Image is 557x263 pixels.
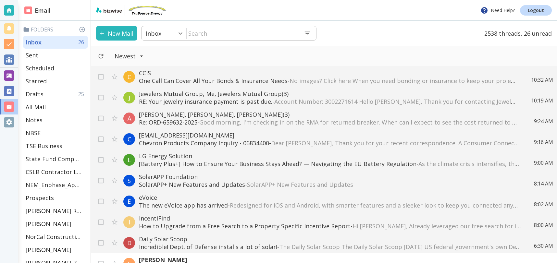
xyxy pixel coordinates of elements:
[139,181,521,188] p: SolarAPP+ New Features and Updates -
[534,118,553,125] p: 9:24 AM
[26,77,47,85] p: Starred
[26,168,81,176] p: CSLB Contractor License
[534,221,553,229] p: 8:00 AM
[26,64,54,72] p: Scheduled
[247,181,488,188] span: SolarAPP+ New Features and Updates ͏ ‌ ͏ ‌ ͏ ‌ ͏ ‌ ͏ ‌ ͏ ‌ ͏ ‌ ͏ ‌ ͏ ‌ ͏ ‌ ͏ ‌ ͏ ‌ ͏ ‌ ͏ ‌ ͏ ‌ ͏ ...
[139,118,521,126] p: Re: ORD-659632-2025 -
[95,50,107,62] button: Refresh
[534,159,553,166] p: 9:00 AM
[23,217,88,230] div: [PERSON_NAME]
[139,235,521,243] p: Daily Solar Scoop
[146,30,161,37] p: Inbox
[26,129,41,137] p: NBSE
[26,51,38,59] p: Sent
[26,155,81,163] p: State Fund Compensation
[23,204,88,217] div: [PERSON_NAME] Residence
[128,5,167,16] img: TruSource Energy, Inc.
[24,6,51,15] h2: Email
[531,76,553,83] p: 10:32 AM
[26,38,42,46] p: Inbox
[128,135,131,143] p: C
[23,88,88,101] div: Drafts25
[139,111,521,118] p: [PERSON_NAME], [PERSON_NAME], [PERSON_NAME] (3)
[127,239,131,247] p: D
[26,233,81,241] p: NorCal Construction
[128,114,131,122] p: A
[129,218,130,226] p: I
[139,139,521,147] p: Chevron Products Company Inquiry - 06834400 -
[139,90,518,98] p: Jewelers Mutual Group, Me, Jewelers Mutual Group (3)
[78,39,87,46] p: 26
[108,49,150,63] button: Filter
[534,242,553,249] p: 6:30 AM
[23,165,88,178] div: CSLB Contractor License
[520,5,552,16] a: Logout
[139,173,521,181] p: SolarAPP Foundation
[528,8,544,13] p: Logout
[139,131,521,139] p: [EMAIL_ADDRESS][DOMAIN_NAME]
[139,69,518,77] p: CCIS
[139,201,521,209] p: The new eVoice app has arrived -
[23,62,88,75] div: Scheduled
[23,114,88,126] div: Notes
[26,116,43,124] p: Notes
[23,152,88,165] div: State Fund Compensation
[534,138,553,146] p: 9:16 AM
[534,201,553,208] p: 8:02 AM
[23,243,88,256] div: [PERSON_NAME]
[26,142,62,150] p: TSE Business
[480,26,552,41] p: 2538 threads, 26 unread
[23,36,88,49] div: Inbox26
[23,101,88,114] div: All Mail
[78,90,87,98] p: 25
[23,139,88,152] div: TSE Business
[96,26,137,41] button: New Mail
[187,27,299,40] input: Search
[128,177,131,185] p: S
[24,6,32,14] img: DashboardSidebarEmail.svg
[139,98,518,105] p: RE: Your jewelry insurance payment is past due. -
[23,75,88,88] div: Starred
[129,94,130,102] p: J
[139,194,521,201] p: eVoice
[26,220,71,228] p: [PERSON_NAME]
[26,90,43,98] p: Drafts
[96,7,122,13] img: bizwise
[23,26,88,33] p: Folders
[26,181,81,189] p: NEM_Enphase_Applications
[139,77,518,85] p: One Call Can Cover All Your Bonds & Insurance Needs -
[26,194,54,202] p: Prospects
[23,230,88,243] div: NorCal Construction
[23,49,88,62] div: Sent
[139,222,521,230] p: How to Upgrade from a Free Search to a Property Specific Incentive Report -
[531,97,553,104] p: 10:19 AM
[26,246,71,254] p: [PERSON_NAME]
[139,160,521,168] p: [Battery Plus+] How to Ensure Your Business Stays Ahead? — Navigating the EU Battery Regulation -
[128,73,131,81] p: C
[26,103,46,111] p: All Mail
[128,156,131,164] p: L
[128,197,131,205] p: E
[139,152,521,160] p: LG Energy Solution
[23,191,88,204] div: Prospects
[26,207,81,215] p: [PERSON_NAME] Residence
[480,6,515,14] p: Need Help?
[139,243,521,251] p: Incredible! Dept. of Defense installs a lot of solar! -
[23,178,88,191] div: NEM_Enphase_Applications
[23,126,88,139] div: NBSE
[139,214,521,222] p: IncentiFind
[534,180,553,187] p: 8:14 AM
